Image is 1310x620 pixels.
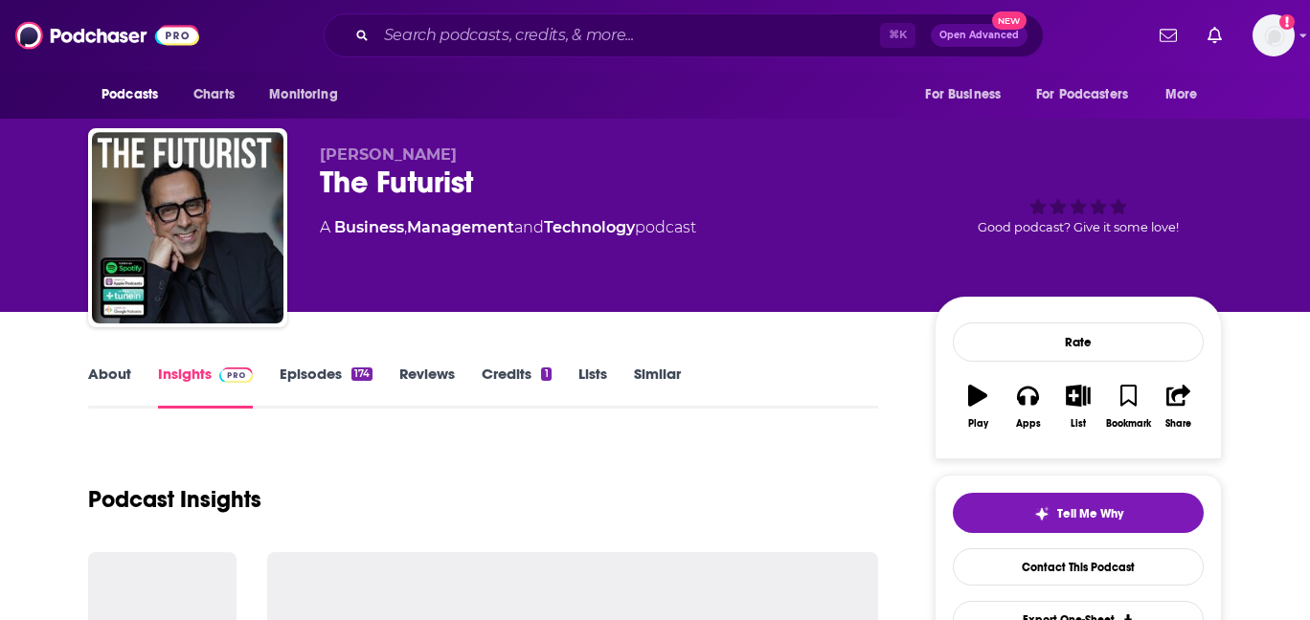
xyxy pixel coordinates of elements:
[256,77,362,113] button: open menu
[1152,19,1185,52] a: Show notifications dropdown
[953,493,1204,533] button: tell me why sparkleTell Me Why
[88,365,131,409] a: About
[1152,77,1222,113] button: open menu
[880,23,915,48] span: ⌘ K
[1103,372,1153,441] button: Bookmark
[978,220,1179,234] span: Good podcast? Give it some love!
[1024,77,1156,113] button: open menu
[102,81,158,108] span: Podcasts
[1034,506,1050,521] img: tell me why sparkle
[541,367,551,381] div: 1
[482,365,551,409] a: Credits1
[376,20,880,51] input: Search podcasts, credits, & more...
[320,216,696,239] div: A podcast
[1036,81,1128,108] span: For Podcasters
[953,548,1204,586] a: Contact This Podcast
[404,218,407,236] span: ,
[1016,418,1041,430] div: Apps
[544,218,635,236] a: Technology
[88,485,261,514] h1: Podcast Insights
[931,24,1028,47] button: Open AdvancedNew
[88,77,183,113] button: open menu
[15,17,199,54] img: Podchaser - Follow, Share and Rate Podcasts
[334,218,404,236] a: Business
[1071,418,1086,430] div: List
[1253,14,1295,56] button: Show profile menu
[968,418,988,430] div: Play
[181,77,246,113] a: Charts
[219,367,253,383] img: Podchaser Pro
[953,322,1204,362] div: Rate
[634,365,681,409] a: Similar
[399,365,455,409] a: Reviews
[1057,506,1123,521] span: Tell Me Why
[1165,81,1198,108] span: More
[280,365,373,409] a: Episodes174
[1106,418,1151,430] div: Bookmark
[1154,372,1204,441] button: Share
[578,365,607,409] a: Lists
[320,145,457,164] span: [PERSON_NAME]
[939,31,1019,40] span: Open Advanced
[1200,19,1230,52] a: Show notifications dropdown
[514,218,544,236] span: and
[925,81,1001,108] span: For Business
[269,81,337,108] span: Monitoring
[1003,372,1052,441] button: Apps
[1253,14,1295,56] span: Logged in as carolinejames
[407,218,514,236] a: Management
[92,132,283,323] img: The Futurist
[912,77,1025,113] button: open menu
[351,367,373,381] div: 174
[935,145,1222,264] div: Good podcast? Give it some love!
[193,81,235,108] span: Charts
[1053,372,1103,441] button: List
[1165,418,1191,430] div: Share
[953,372,1003,441] button: Play
[324,13,1044,57] div: Search podcasts, credits, & more...
[992,11,1027,30] span: New
[1279,14,1295,30] svg: Add a profile image
[1253,14,1295,56] img: User Profile
[158,365,253,409] a: InsightsPodchaser Pro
